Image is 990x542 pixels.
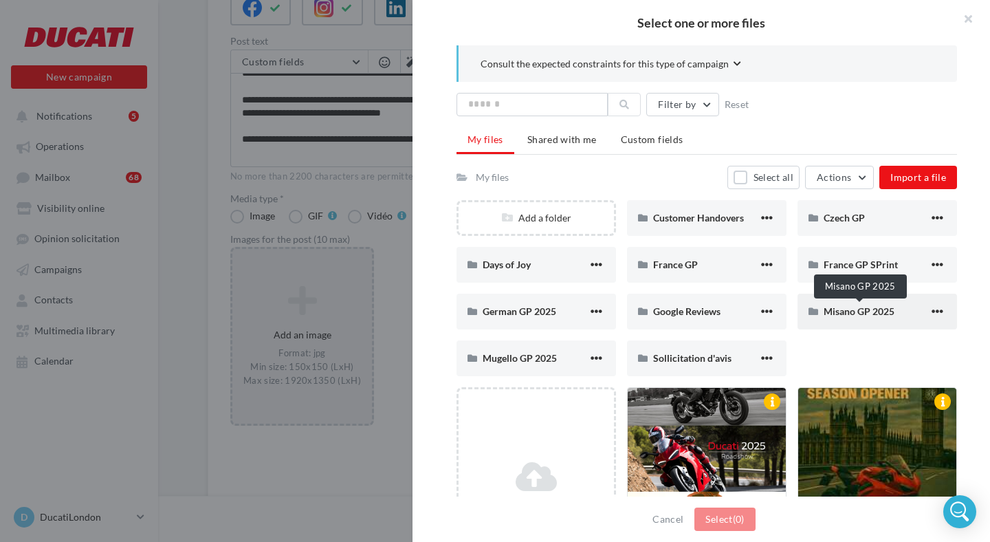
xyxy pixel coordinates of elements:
span: Days of Joy [483,259,531,270]
span: Sollicitation d'avis [653,352,731,364]
div: Misano GP 2025 [814,274,907,299]
button: Select all [727,166,800,189]
span: Google Reviews [653,305,720,317]
button: Actions [805,166,874,189]
span: France GP SPrint [824,259,898,270]
button: Consult the expected constraints for this type of campaign [481,56,741,74]
button: Cancel [647,511,689,528]
button: Filter by [646,93,718,116]
button: Reset [719,96,755,113]
span: France GP [653,259,698,270]
span: Mugello GP 2025 [483,352,557,364]
span: Shared with me [527,133,597,145]
button: Select(0) [694,508,755,531]
span: German GP 2025 [483,305,556,317]
h2: Select one or more files [434,17,968,29]
span: Actions [817,171,851,183]
span: Customer Handovers [653,212,744,224]
span: Misano GP 2025 [824,305,894,317]
span: Custom fields [621,133,683,145]
div: Open Intercom Messenger [943,495,976,528]
span: My files [467,133,503,145]
div: My files [476,171,509,184]
span: Czech GP [824,212,865,224]
button: Import a file [879,166,957,189]
div: Add a folder [459,211,614,225]
span: Consult the expected constraints for this type of campaign [481,57,729,71]
span: (0) [733,513,745,525]
span: Import a file [890,171,946,183]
